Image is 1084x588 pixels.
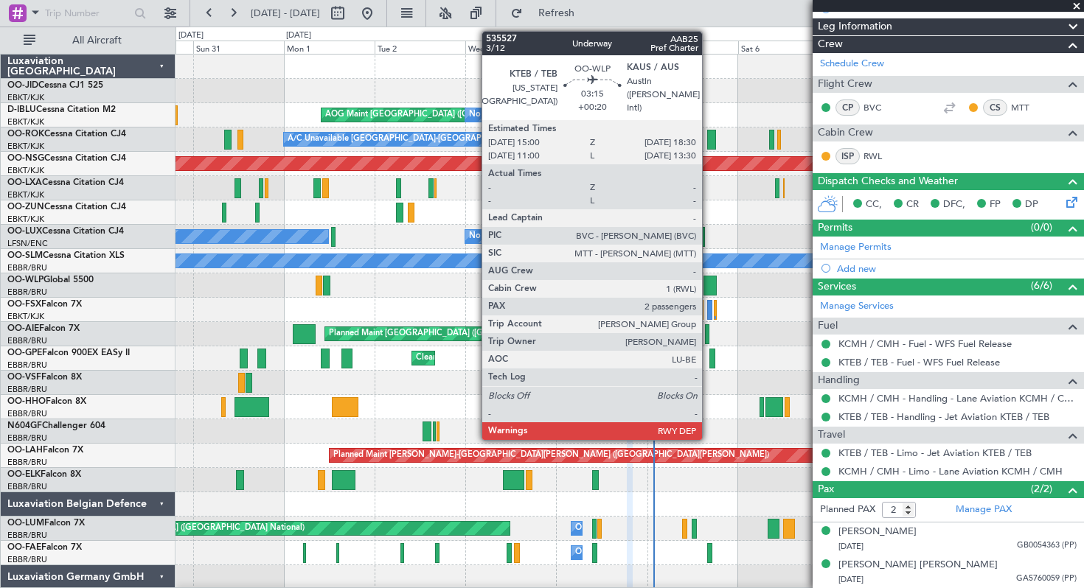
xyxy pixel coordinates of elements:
span: OO-NSG [7,154,44,163]
span: OO-FSX [7,300,41,309]
div: Unplanned Maint [GEOGRAPHIC_DATA] ([GEOGRAPHIC_DATA] National) [592,323,869,345]
a: EBBR/BRU [7,554,47,565]
span: All Aircraft [38,35,156,46]
span: (2/2) [1031,481,1052,497]
span: Cabin Crew [818,125,873,141]
a: Manage Permits [820,240,892,255]
div: Sun 31 [193,41,284,54]
div: No Crew [PERSON_NAME] ([PERSON_NAME]) [469,225,646,248]
a: OO-ZUNCessna Citation CJ4 [7,203,126,211]
div: No Crew [GEOGRAPHIC_DATA] ([GEOGRAPHIC_DATA] National) [469,104,716,126]
a: OO-ROKCessna Citation CJ4 [7,130,126,139]
div: Cleaning [GEOGRAPHIC_DATA] ([GEOGRAPHIC_DATA] National) [416,347,662,369]
a: OO-NSGCessna Citation CJ4 [7,154,126,163]
div: Mon 1 [284,41,375,54]
a: OO-VSFFalcon 8X [7,373,82,382]
button: All Aircraft [16,29,160,52]
span: DFC, [943,197,965,212]
span: Flight Crew [818,76,872,93]
div: Sat 6 [738,41,829,54]
span: OO-LAH [7,446,43,455]
a: D-IBLUCessna Citation M2 [7,105,116,114]
span: OO-AIE [7,324,39,333]
a: EBBR/BRU [7,360,47,371]
a: EBBR/BRU [7,530,47,541]
label: Planned PAX [820,503,875,517]
span: Crew [818,36,843,53]
a: KCMH / CMH - Fuel - WFS Fuel Release [838,337,1012,350]
span: Fuel [818,318,838,335]
a: OO-LXACessna Citation CJ4 [7,178,124,187]
a: EBBR/BRU [7,457,47,468]
a: EBKT/KJK [7,311,44,322]
span: OO-ZUN [7,203,44,211]
a: EBKT/KJK [7,141,44,152]
span: Dispatch Checks and Weather [818,173,958,190]
div: Owner Melsbroek Air Base [575,517,675,539]
span: OO-GPE [7,349,42,357]
div: Planned Maint [PERSON_NAME]-[GEOGRAPHIC_DATA][PERSON_NAME] ([GEOGRAPHIC_DATA][PERSON_NAME]) [333,444,769,466]
div: AOG Maint [GEOGRAPHIC_DATA] ([GEOGRAPHIC_DATA] National) [325,104,581,126]
span: CC, [866,197,882,212]
input: Trip Number [45,2,130,24]
span: OO-ROK [7,130,44,139]
div: Owner Melsbroek Air Base [575,542,675,564]
span: [DATE] [838,541,864,552]
a: N604GFChallenger 604 [7,421,105,430]
div: [DATE] [286,29,311,42]
span: GA5760059 (PP) [1016,573,1077,585]
a: LFSN/ENC [7,238,48,249]
span: OO-LUX [7,227,42,236]
a: OO-SLMCessna Citation XLS [7,251,125,260]
span: D-IBLU [7,105,36,114]
a: OO-ELKFalcon 8X [7,470,81,479]
span: GB0054363 (PP) [1017,539,1077,552]
div: [DATE] [178,29,204,42]
a: EBBR/BRU [7,335,47,346]
span: OO-FAE [7,543,41,552]
span: Travel [818,427,845,444]
div: ISP [835,148,860,164]
a: KCMH / CMH - Limo - Lane Aviation KCMH / CMH [838,465,1063,477]
a: EBKT/KJK [7,165,44,176]
div: CS [983,99,1007,116]
span: OO-LXA [7,178,42,187]
div: CP [835,99,860,116]
span: FP [990,197,1001,212]
a: EBBR/BRU [7,433,47,444]
a: OO-LUXCessna Citation CJ4 [7,227,124,236]
div: Planned Maint [GEOGRAPHIC_DATA] ([GEOGRAPHIC_DATA]) [329,323,561,345]
a: BVC [864,101,897,114]
div: Add new [837,262,1077,275]
a: OO-FSXFalcon 7X [7,300,82,309]
a: EBKT/KJK [7,116,44,127]
span: Pax [818,481,834,498]
a: EBBR/BRU [7,287,47,298]
span: CR [906,197,919,212]
a: Manage PAX [956,503,1012,517]
a: EBBR/BRU [7,408,47,419]
div: [PERSON_NAME] [838,525,917,539]
span: Leg Information [818,18,892,35]
a: KCMH / CMH - Handling - Lane Aviation KCMH / CMH [838,392,1077,405]
div: Tue 2 [375,41,465,54]
a: EBKT/KJK [7,92,44,103]
span: Refresh [526,8,588,18]
a: OO-AIEFalcon 7X [7,324,80,333]
a: EBKT/KJK [7,214,44,225]
span: OO-LUM [7,519,44,528]
a: Schedule Crew [820,57,884,71]
span: N604GF [7,421,42,430]
span: [DATE] - [DATE] [251,7,320,20]
span: Handling [818,372,860,389]
a: EBKT/KJK [7,189,44,200]
span: OO-HHO [7,397,46,406]
a: OO-LAHFalcon 7X [7,446,83,455]
a: OO-GPEFalcon 900EX EASy II [7,349,130,357]
a: OO-FAEFalcon 7X [7,543,82,552]
div: Fri 5 [647,41,738,54]
a: OO-WLPGlobal 5500 [7,276,94,284]
span: Services [818,279,856,295]
a: MTT [1011,101,1044,114]
span: DP [1025,197,1038,212]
